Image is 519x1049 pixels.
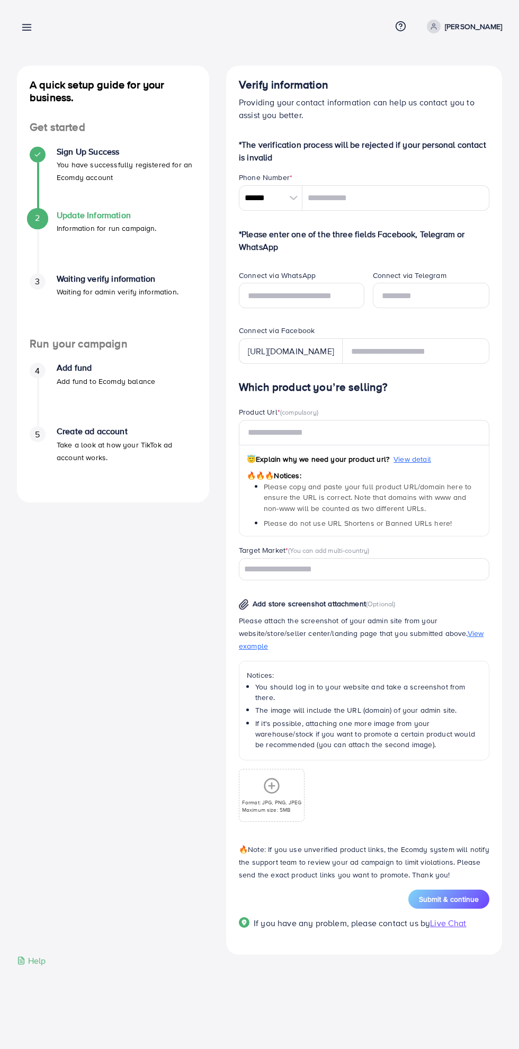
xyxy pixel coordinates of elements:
p: Notices: [247,669,481,682]
span: Add store screenshot attachment [253,598,366,609]
label: Connect via Facebook [239,325,315,336]
label: Phone Number [239,172,292,183]
span: Live Chat [430,917,466,929]
label: Connect via WhatsApp [239,270,316,281]
p: Waiting for admin verify information. [57,285,178,298]
span: (compulsory) [280,407,318,417]
span: (Optional) [366,599,396,608]
li: Waiting verify information [17,274,209,337]
span: Notices: [247,470,301,481]
span: View example [239,628,484,651]
span: 4 [35,365,40,377]
li: Add fund [17,363,209,426]
p: Note: If you use unverified product links, the Ecomdy system will notify the support team to revi... [239,843,489,881]
p: Add fund to Ecomdy balance [57,375,155,388]
h4: Add fund [57,363,155,373]
p: Information for run campaign. [57,222,157,235]
li: Create ad account [17,426,209,490]
span: View detail [393,454,431,464]
li: The image will include the URL (domain) of your admin site. [255,705,481,715]
p: Take a look at how your TikTok ad account works. [57,438,196,464]
p: [PERSON_NAME] [445,20,502,33]
span: Submit & continue [419,894,479,904]
label: Target Market [239,545,370,555]
span: 🔥🔥🔥 [247,470,274,481]
p: Providing your contact information can help us contact you to assist you better. [239,96,489,121]
h4: Sign Up Success [57,147,196,157]
span: 5 [35,428,40,441]
p: Maximum size: 5MB [242,806,302,813]
p: *Please enter one of the three fields Facebook, Telegram or WhatsApp [239,228,489,253]
span: 2 [35,212,40,224]
h4: A quick setup guide for your business. [17,78,209,104]
h4: Run your campaign [17,337,209,351]
label: Connect via Telegram [373,270,446,281]
p: You have successfully registered for an Ecomdy account [57,158,196,184]
p: Please attach the screenshot of your admin site from your website/store/seller center/landing pag... [239,614,489,652]
li: Update Information [17,210,209,274]
h4: Update Information [57,210,157,220]
div: Help [17,955,46,967]
h4: Verify information [239,78,489,92]
h4: Get started [17,121,209,134]
li: If it's possible, attaching one more image from your warehouse/stock if you want to promote a cer... [255,718,481,750]
div: Search for option [239,558,489,580]
p: Format: JPG, PNG, JPEG [242,799,302,806]
a: [PERSON_NAME] [423,20,502,33]
img: Popup guide [239,917,249,928]
span: If you have any problem, please contact us by [254,917,430,929]
input: Search for option [240,561,476,578]
span: 🔥 [239,844,248,855]
div: [URL][DOMAIN_NAME] [239,338,343,364]
img: img [239,599,249,610]
li: Sign Up Success [17,147,209,210]
p: *The verification process will be rejected if your personal contact is invalid [239,138,489,164]
label: Product Url [239,407,318,417]
span: 3 [35,275,40,288]
span: Explain why we need your product url? [247,454,389,464]
h4: Which product you’re selling? [239,381,489,394]
span: (You can add multi-country) [288,545,369,555]
h4: Waiting verify information [57,274,178,284]
button: Submit & continue [408,890,489,909]
h4: Create ad account [57,426,196,436]
li: You should log in to your website and take a screenshot from there. [255,682,481,703]
span: Please do not use URL Shortens or Banned URLs here! [264,518,452,528]
span: 😇 [247,454,256,464]
span: Please copy and paste your full product URL/domain here to ensure the URL is correct. Note that d... [264,481,471,514]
